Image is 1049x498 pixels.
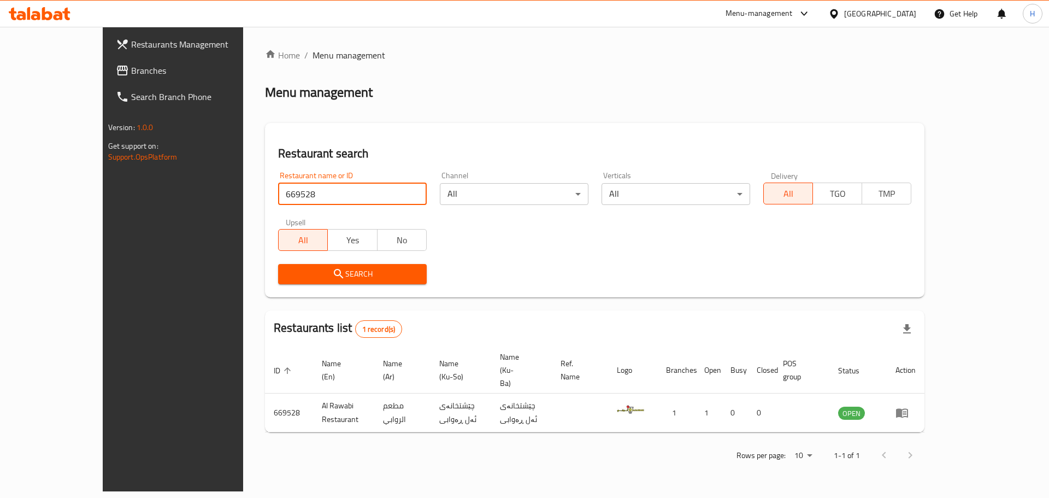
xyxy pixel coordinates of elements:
[812,183,862,204] button: TGO
[736,449,786,462] p: Rows per page:
[107,57,278,84] a: Branches
[657,347,696,394] th: Branches
[356,324,402,335] span: 1 record(s)
[783,357,816,383] span: POS group
[278,229,328,251] button: All
[748,347,774,394] th: Closed
[265,49,924,62] nav: breadcrumb
[838,364,874,377] span: Status
[322,357,361,383] span: Name (En)
[327,229,377,251] button: Yes
[617,397,644,424] img: Al Rawabi Restaurant
[895,406,916,419] div: Menu
[274,320,402,338] h2: Restaurants list
[107,31,278,57] a: Restaurants Management
[817,186,858,202] span: TGO
[722,347,748,394] th: Busy
[383,357,417,383] span: Name (Ar)
[355,320,403,338] div: Total records count
[382,232,422,248] span: No
[834,449,860,462] p: 1-1 of 1
[108,120,135,134] span: Version:
[286,218,306,226] label: Upsell
[657,394,696,432] td: 1
[278,183,427,205] input: Search for restaurant name or ID..
[561,357,595,383] span: Ref. Name
[283,232,323,248] span: All
[439,357,478,383] span: Name (Ku-So)
[265,49,300,62] a: Home
[107,84,278,110] a: Search Branch Phone
[304,49,308,62] li: /
[790,448,816,464] div: Rows per page:
[431,394,491,432] td: چێشتخانەی ئەل ڕەوابی
[844,8,916,20] div: [GEOGRAPHIC_DATA]
[1030,8,1035,20] span: H
[274,364,294,377] span: ID
[763,183,813,204] button: All
[332,232,373,248] span: Yes
[696,394,722,432] td: 1
[108,150,178,164] a: Support.OpsPlatform
[137,120,154,134] span: 1.0.0
[894,316,920,342] div: Export file
[867,186,907,202] span: TMP
[377,229,427,251] button: No
[768,186,809,202] span: All
[131,38,269,51] span: Restaurants Management
[374,394,431,432] td: مطعم الروابي
[602,183,750,205] div: All
[838,407,865,420] div: OPEN
[838,407,865,420] span: OPEN
[491,394,552,432] td: چێشتخانەی ئەل ڕەوابی
[696,347,722,394] th: Open
[313,49,385,62] span: Menu management
[265,84,373,101] h2: Menu management
[278,145,911,162] h2: Restaurant search
[722,394,748,432] td: 0
[748,394,774,432] td: 0
[726,7,793,20] div: Menu-management
[887,347,924,394] th: Action
[108,139,158,153] span: Get support on:
[131,90,269,103] span: Search Branch Phone
[440,183,588,205] div: All
[862,183,911,204] button: TMP
[131,64,269,77] span: Branches
[771,172,798,179] label: Delivery
[265,347,924,432] table: enhanced table
[500,350,539,390] span: Name (Ku-Ba)
[265,394,313,432] td: 669528
[313,394,374,432] td: Al Rawabi Restaurant
[287,267,418,281] span: Search
[608,347,657,394] th: Logo
[278,264,427,284] button: Search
